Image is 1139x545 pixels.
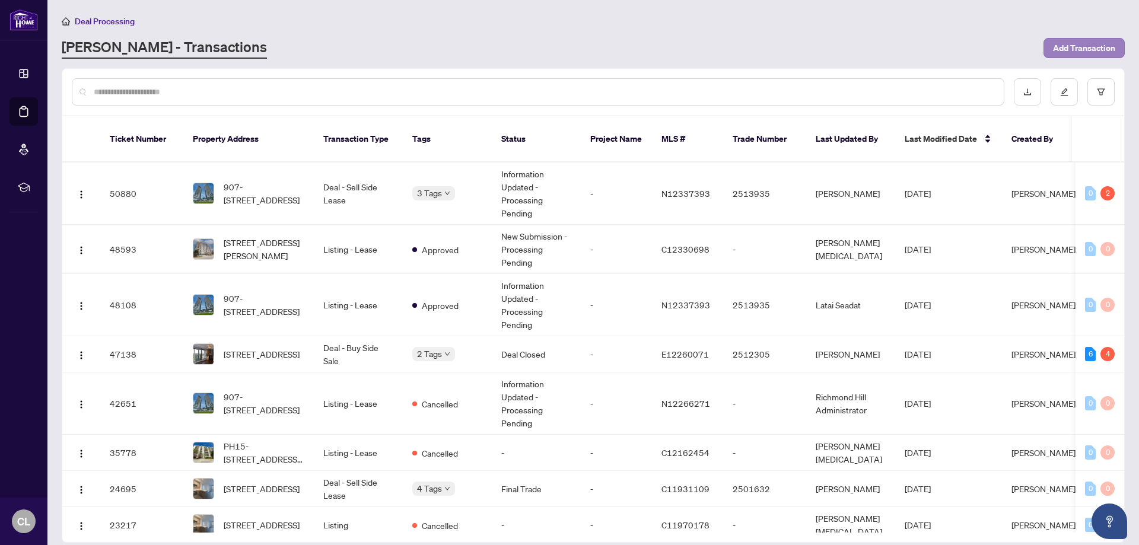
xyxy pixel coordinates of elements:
span: 4 Tags [417,482,442,495]
td: 35778 [100,435,183,471]
td: - [723,225,806,274]
span: home [62,17,70,26]
td: 42651 [100,372,183,435]
div: 0 [1100,396,1115,410]
td: 2501632 [723,471,806,507]
button: Logo [72,184,91,203]
td: Deal - Sell Side Lease [314,471,403,507]
span: [DATE] [905,447,931,458]
td: [PERSON_NAME][MEDICAL_DATA] [806,435,895,471]
button: Open asap [1092,503,1127,539]
span: Last Modified Date [905,132,977,145]
td: 50880 [100,162,183,225]
img: Logo [77,190,86,199]
span: [DATE] [905,188,931,199]
th: Created By [1002,116,1073,162]
img: Logo [77,449,86,458]
th: Trade Number [723,116,806,162]
td: New Submission - Processing Pending [492,225,581,274]
th: Tags [403,116,492,162]
img: thumbnail-img [193,479,214,499]
img: Logo [77,485,86,495]
span: E12260071 [661,349,709,359]
td: - [581,507,652,543]
td: - [581,225,652,274]
div: 0 [1085,482,1096,496]
span: C11970178 [661,519,710,530]
td: Information Updated - Processing Pending [492,372,581,435]
a: [PERSON_NAME] - Transactions [62,37,267,59]
span: [PERSON_NAME] [1011,483,1076,494]
th: Status [492,116,581,162]
div: 0 [1085,396,1096,410]
img: thumbnail-img [193,515,214,535]
td: 48108 [100,274,183,336]
span: N12337393 [661,299,710,310]
td: - [581,162,652,225]
td: - [492,435,581,471]
span: Approved [422,299,459,312]
img: thumbnail-img [193,344,214,364]
td: - [581,471,652,507]
span: [DATE] [905,244,931,254]
span: down [444,351,450,357]
td: 2513935 [723,162,806,225]
span: [PERSON_NAME] [1011,188,1076,199]
span: [STREET_ADDRESS] [224,482,300,495]
button: Logo [72,240,91,259]
img: Logo [77,301,86,311]
img: thumbnail-img [193,295,214,315]
span: Approved [422,243,459,256]
th: Last Modified Date [895,116,1002,162]
td: Deal - Sell Side Lease [314,162,403,225]
th: Property Address [183,116,314,162]
span: 2 Tags [417,347,442,361]
td: 23217 [100,507,183,543]
span: CL [17,513,30,530]
div: 0 [1085,242,1096,256]
td: 48593 [100,225,183,274]
td: - [723,435,806,471]
td: 2512305 [723,336,806,372]
span: [DATE] [905,483,931,494]
th: MLS # [652,116,723,162]
img: Logo [77,521,86,531]
span: C11931109 [661,483,710,494]
td: Final Trade [492,471,581,507]
td: - [492,507,581,543]
button: Add Transaction [1043,38,1125,58]
span: 907-[STREET_ADDRESS] [224,292,304,318]
span: Add Transaction [1053,39,1115,58]
td: - [723,507,806,543]
span: down [444,486,450,492]
th: Ticket Number [100,116,183,162]
button: edit [1051,78,1078,106]
td: - [581,336,652,372]
button: Logo [72,515,91,534]
span: Deal Processing [75,16,135,27]
button: Logo [72,443,91,462]
td: - [581,274,652,336]
span: 907-[STREET_ADDRESS] [224,390,304,416]
img: Logo [77,400,86,409]
td: [PERSON_NAME][MEDICAL_DATA] [806,225,895,274]
td: Information Updated - Processing Pending [492,274,581,336]
img: thumbnail-img [193,239,214,259]
span: [DATE] [905,299,931,310]
span: N12266271 [661,398,710,409]
td: - [581,435,652,471]
span: N12337393 [661,188,710,199]
div: 0 [1085,298,1096,312]
span: PH15-[STREET_ADDRESS][PERSON_NAME] [224,439,304,466]
td: Deal Closed [492,336,581,372]
td: Listing - Lease [314,435,403,471]
button: filter [1087,78,1115,106]
button: Logo [72,295,91,314]
div: 0 [1085,518,1096,532]
img: thumbnail-img [193,442,214,463]
th: Last Updated By [806,116,895,162]
div: 6 [1085,347,1096,361]
img: Logo [77,350,86,360]
th: Project Name [581,116,652,162]
div: 0 [1100,482,1115,496]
